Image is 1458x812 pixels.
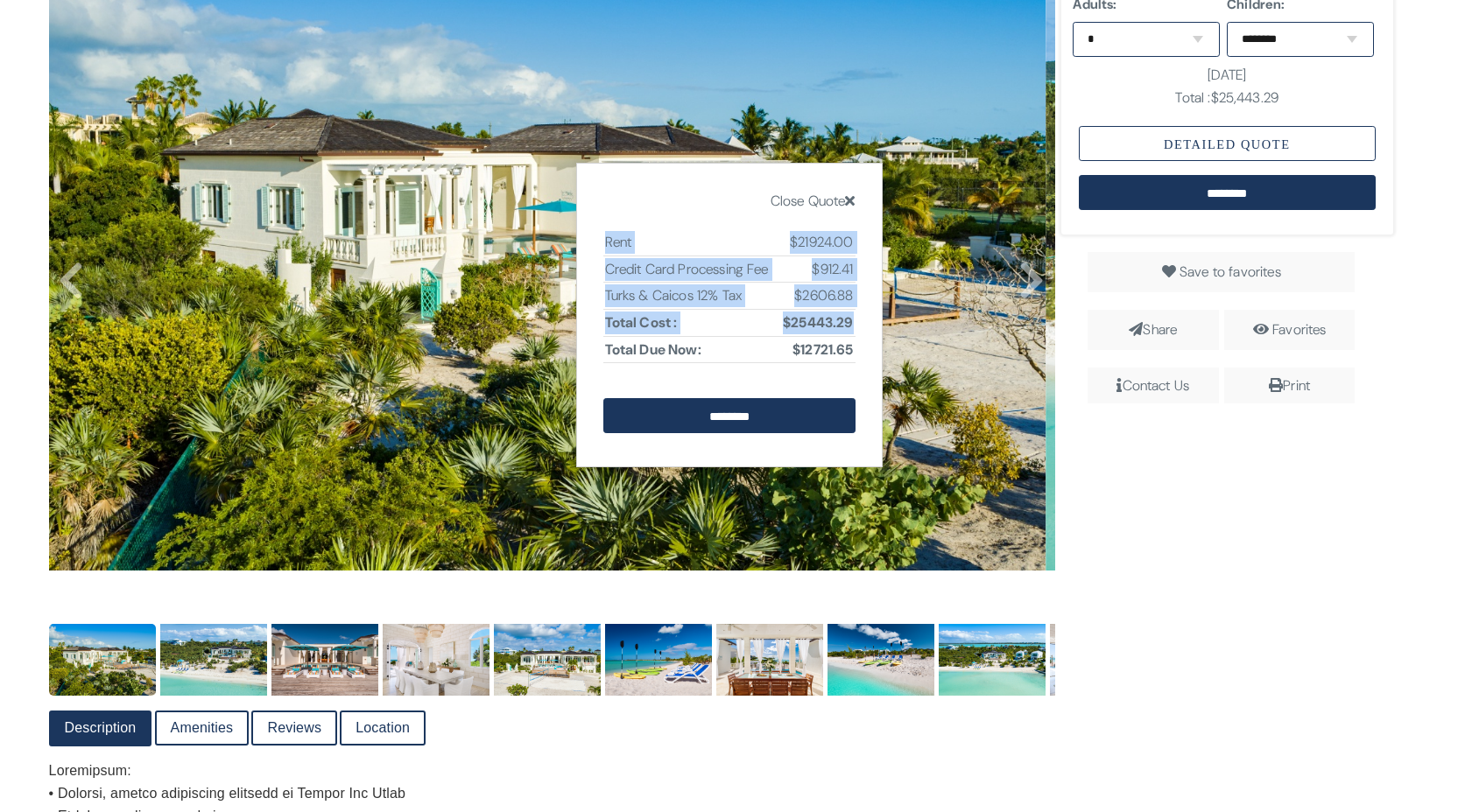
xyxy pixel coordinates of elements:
a: Description [51,712,151,745]
img: 046b3c7c-e31b-425e-8673-eae4ad8566a8 [49,624,156,695]
div: Close Quote [603,190,856,213]
a: Location [342,712,424,745]
img: 6a444fb6-a4bb-4016-a88f-40ab361ed023 [160,624,267,695]
img: 21c8b9ae-754b-4659-b830-d06ddd1a2d8b [716,624,823,695]
td: $21924.00 [778,229,855,255]
span: Contact Us [1088,367,1219,404]
td: $2606.88 [778,283,855,310]
a: Favorites [1272,320,1326,339]
span: $25,443.29 [1211,88,1279,107]
b: Total Cost : [605,313,678,332]
b: $12721.65 [792,340,853,359]
div: Detailed Quote [1079,126,1376,161]
img: 0b44862f-edc1-4809-b56f-c99f26df1b84 [605,624,712,695]
td: Rent [603,229,778,255]
img: 1e4e9923-00bf-444e-a634-b2d68a73db33 [271,624,378,695]
span: Save to favorites [1180,262,1281,281]
td: $912.41 [778,255,855,283]
b: $25443.29 [783,313,853,332]
img: 6a036ec3-7710-428e-8552-a4ec9b7eb75c [494,624,601,695]
a: Amenities [157,712,248,745]
a: Reviews [253,712,335,745]
b: Total Due Now: [605,340,701,359]
span: Share [1088,310,1219,350]
img: 96b92337-7516-4ae5-90b6-a5708fa2356a [383,624,490,695]
td: Credit Card Processing Fee [603,255,778,283]
img: 2af04fa0-b4ba-43b3-b79d-9fdedda85cf6 [828,624,934,695]
img: 772363fc-4764-43f9-ad7f-17177a8f299e [1050,624,1157,695]
img: 04649ee2-d7f5-470e-8544-d4617103949c [939,624,1046,695]
div: Print [1231,374,1349,397]
div: [DATE] Total : [1079,64,1376,108]
td: Turks & Caicos 12% Tax [603,283,778,310]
